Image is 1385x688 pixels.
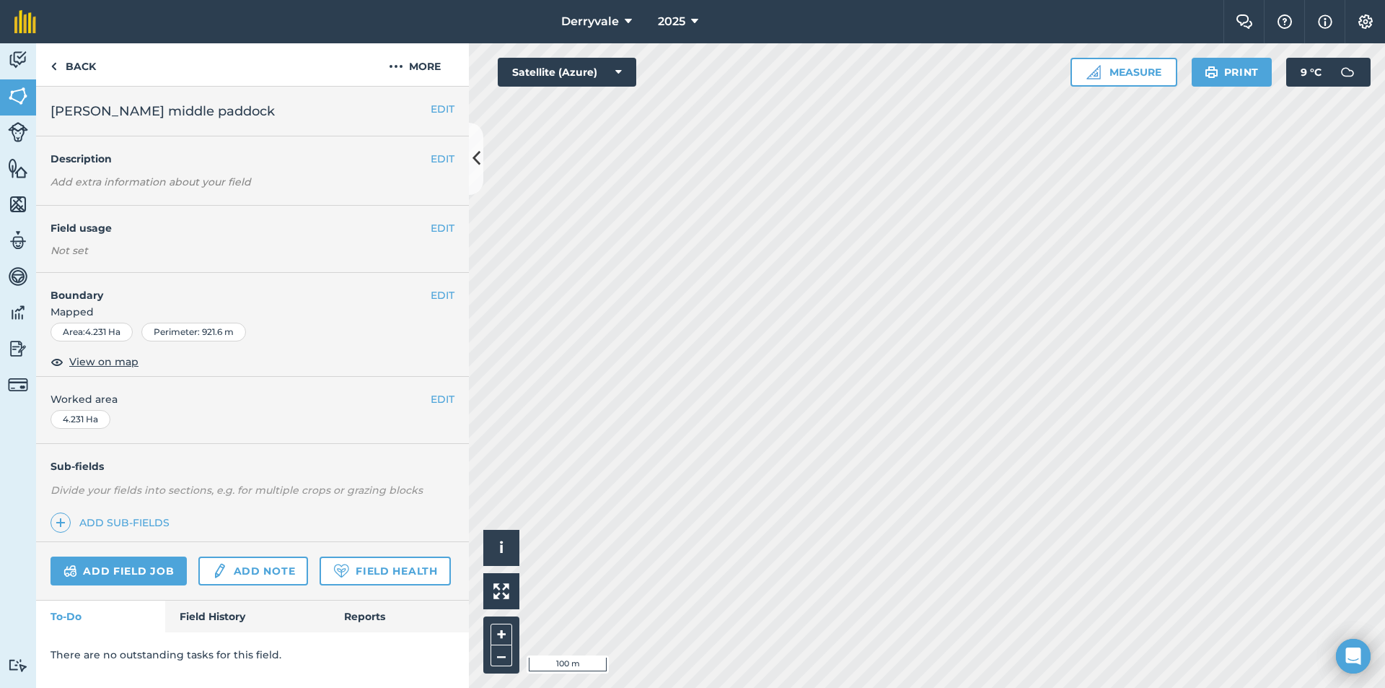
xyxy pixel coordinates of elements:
img: svg+xml;base64,PD94bWwgdmVyc2lvbj0iMS4wIiBlbmNvZGluZz0idXRmLTgiPz4KPCEtLSBHZW5lcmF0b3I6IEFkb2JlIE... [8,266,28,287]
span: Derryvale [561,13,619,30]
button: EDIT [431,391,454,407]
img: svg+xml;base64,PHN2ZyB4bWxucz0iaHR0cDovL3d3dy53My5vcmcvMjAwMC9zdmciIHdpZHRoPSI1NiIgaGVpZ2h0PSI2MC... [8,85,28,107]
button: EDIT [431,101,454,117]
h4: Field usage [50,220,431,236]
em: Add extra information about your field [50,175,251,188]
img: svg+xml;base64,PD94bWwgdmVyc2lvbj0iMS4wIiBlbmNvZGluZz0idXRmLTgiPz4KPCEtLSBHZW5lcmF0b3I6IEFkb2JlIE... [8,375,28,395]
img: svg+xml;base64,PD94bWwgdmVyc2lvbj0iMS4wIiBlbmNvZGluZz0idXRmLTgiPz4KPCEtLSBHZW5lcmF0b3I6IEFkb2JlIE... [8,658,28,672]
a: To-Do [36,601,165,632]
span: Worked area [50,391,454,407]
span: 2025 [658,13,685,30]
img: svg+xml;base64,PD94bWwgdmVyc2lvbj0iMS4wIiBlbmNvZGluZz0idXRmLTgiPz4KPCEtLSBHZW5lcmF0b3I6IEFkb2JlIE... [63,562,77,580]
button: 9 °C [1286,58,1371,87]
h4: Description [50,151,454,167]
img: svg+xml;base64,PHN2ZyB4bWxucz0iaHR0cDovL3d3dy53My5vcmcvMjAwMC9zdmciIHdpZHRoPSI1NiIgaGVpZ2h0PSI2MC... [8,193,28,215]
img: svg+xml;base64,PHN2ZyB4bWxucz0iaHR0cDovL3d3dy53My5vcmcvMjAwMC9zdmciIHdpZHRoPSIyMCIgaGVpZ2h0PSIyNC... [389,58,403,75]
span: Mapped [36,304,469,320]
a: Add sub-fields [50,513,175,533]
span: 9 ° C [1301,58,1322,87]
button: Satellite (Azure) [498,58,636,87]
div: 4.231 Ha [50,410,110,429]
em: Divide your fields into sections, e.g. for multiple crops or grazing blocks [50,484,423,497]
a: Add note [198,557,308,585]
button: + [491,624,512,645]
img: svg+xml;base64,PD94bWwgdmVyc2lvbj0iMS4wIiBlbmNvZGluZz0idXRmLTgiPz4KPCEtLSBHZW5lcmF0b3I6IEFkb2JlIE... [8,49,28,71]
button: Measure [1070,58,1177,87]
button: More [361,43,469,86]
img: svg+xml;base64,PD94bWwgdmVyc2lvbj0iMS4wIiBlbmNvZGluZz0idXRmLTgiPz4KPCEtLSBHZW5lcmF0b3I6IEFkb2JlIE... [8,122,28,142]
img: svg+xml;base64,PD94bWwgdmVyc2lvbj0iMS4wIiBlbmNvZGluZz0idXRmLTgiPz4KPCEtLSBHZW5lcmF0b3I6IEFkb2JlIE... [8,230,28,251]
button: View on map [50,353,138,370]
h4: Sub-fields [36,458,469,474]
span: i [499,539,504,557]
a: Field History [165,601,329,632]
img: A cog icon [1357,14,1374,29]
img: svg+xml;base64,PHN2ZyB4bWxucz0iaHR0cDovL3d3dy53My5vcmcvMjAwMC9zdmciIHdpZHRoPSIxNyIgaGVpZ2h0PSIxNy... [1318,13,1332,30]
a: Reports [330,601,469,632]
button: EDIT [431,287,454,303]
img: Ruler icon [1086,65,1101,79]
img: A question mark icon [1276,14,1293,29]
span: View on map [69,354,138,370]
div: Perimeter : 921.6 m [141,323,246,341]
button: Print [1192,58,1272,87]
img: svg+xml;base64,PHN2ZyB4bWxucz0iaHR0cDovL3d3dy53My5vcmcvMjAwMC9zdmciIHdpZHRoPSI1NiIgaGVpZ2h0PSI2MC... [8,157,28,179]
img: svg+xml;base64,PHN2ZyB4bWxucz0iaHR0cDovL3d3dy53My5vcmcvMjAwMC9zdmciIHdpZHRoPSIxOSIgaGVpZ2h0PSIyNC... [1205,64,1218,81]
div: Area : 4.231 Ha [50,323,133,341]
img: Two speech bubbles overlapping with the left bubble in the forefront [1236,14,1253,29]
img: svg+xml;base64,PD94bWwgdmVyc2lvbj0iMS4wIiBlbmNvZGluZz0idXRmLTgiPz4KPCEtLSBHZW5lcmF0b3I6IEFkb2JlIE... [211,562,227,580]
img: svg+xml;base64,PHN2ZyB4bWxucz0iaHR0cDovL3d3dy53My5vcmcvMjAwMC9zdmciIHdpZHRoPSIxNCIgaGVpZ2h0PSIyNC... [56,514,66,531]
a: Back [36,43,110,86]
p: There are no outstanding tasks for this field. [50,647,454,663]
button: – [491,645,512,666]
img: fieldmargin Logo [14,10,36,33]
img: svg+xml;base64,PHN2ZyB4bWxucz0iaHR0cDovL3d3dy53My5vcmcvMjAwMC9zdmciIHdpZHRoPSI5IiBoZWlnaHQ9IjI0Ii... [50,58,57,75]
img: svg+xml;base64,PD94bWwgdmVyc2lvbj0iMS4wIiBlbmNvZGluZz0idXRmLTgiPz4KPCEtLSBHZW5lcmF0b3I6IEFkb2JlIE... [8,338,28,360]
h4: Boundary [36,273,431,303]
span: [PERSON_NAME] middle paddock [50,101,275,121]
a: Field Health [320,557,450,585]
div: Open Intercom Messenger [1336,639,1371,674]
img: svg+xml;base64,PHN2ZyB4bWxucz0iaHR0cDovL3d3dy53My5vcmcvMjAwMC9zdmciIHdpZHRoPSIxOCIgaGVpZ2h0PSIyNC... [50,353,63,370]
img: Four arrows, one pointing top left, one top right, one bottom right and the last bottom left [493,583,509,599]
div: Not set [50,243,454,258]
img: svg+xml;base64,PD94bWwgdmVyc2lvbj0iMS4wIiBlbmNvZGluZz0idXRmLTgiPz4KPCEtLSBHZW5lcmF0b3I6IEFkb2JlIE... [8,302,28,323]
button: EDIT [431,220,454,236]
button: EDIT [431,151,454,167]
button: i [483,530,519,566]
img: svg+xml;base64,PD94bWwgdmVyc2lvbj0iMS4wIiBlbmNvZGluZz0idXRmLTgiPz4KPCEtLSBHZW5lcmF0b3I6IEFkb2JlIE... [1333,58,1362,87]
a: Add field job [50,557,187,585]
